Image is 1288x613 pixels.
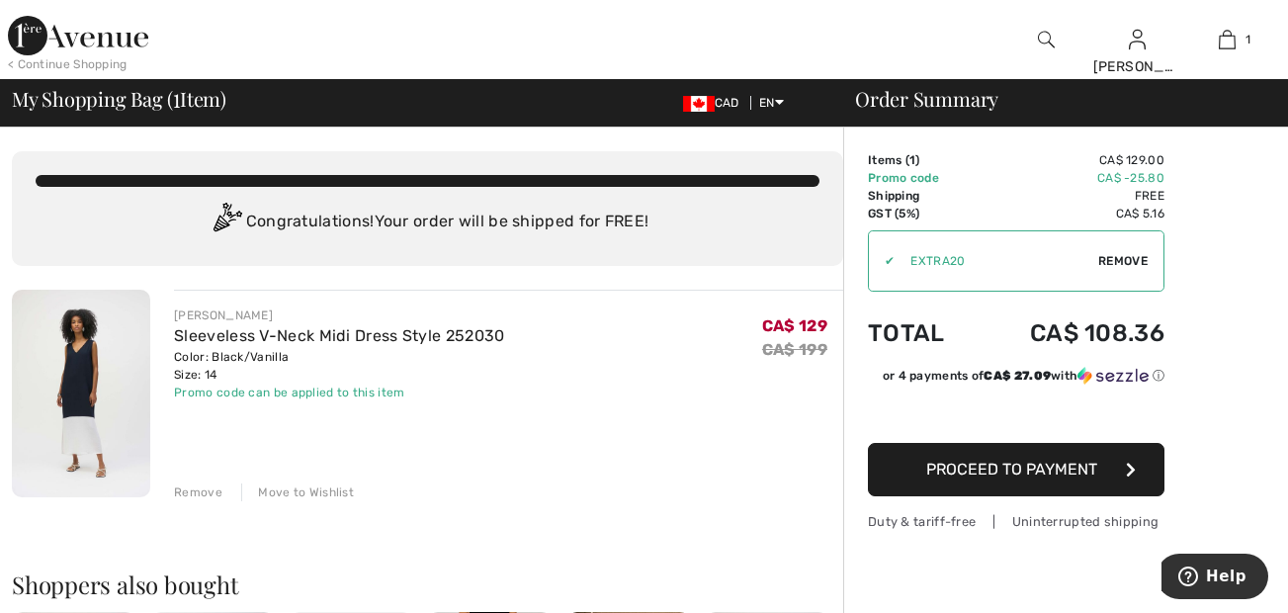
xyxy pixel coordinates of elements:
div: Color: Black/Vanilla Size: 14 [174,348,504,384]
div: Duty & tariff-free | Uninterrupted shipping [868,512,1164,531]
a: Sleeveless V-Neck Midi Dress Style 252030 [174,326,504,345]
span: CA$ 27.09 [984,369,1051,383]
div: or 4 payments of with [883,367,1164,385]
span: EN [759,96,784,110]
td: Items ( ) [868,151,976,169]
iframe: PayPal-paypal [868,392,1164,436]
div: [PERSON_NAME] [1093,56,1181,77]
div: < Continue Shopping [8,55,128,73]
td: CA$ 5.16 [976,205,1164,222]
span: Proceed to Payment [926,460,1097,479]
a: 1 [1183,28,1271,51]
s: CA$ 199 [762,340,827,359]
img: Sleeveless V-Neck Midi Dress Style 252030 [12,290,150,497]
img: Canadian Dollar [683,96,715,112]
img: 1ère Avenue [8,16,148,55]
img: search the website [1038,28,1055,51]
span: Remove [1098,252,1148,270]
div: or 4 payments ofCA$ 27.09withSezzle Click to learn more about Sezzle [868,367,1164,392]
td: Shipping [868,187,976,205]
td: CA$ 129.00 [976,151,1164,169]
img: Congratulation2.svg [207,203,246,242]
td: GST (5%) [868,205,976,222]
h2: Shoppers also bought [12,572,843,596]
td: CA$ 108.36 [976,300,1164,367]
iframe: Opens a widget where you can find more information [1161,554,1268,603]
span: My Shopping Bag ( Item) [12,89,226,109]
a: Sign In [1129,30,1146,48]
div: Order Summary [831,89,1276,109]
img: Sezzle [1077,367,1149,385]
div: Remove [174,483,222,501]
span: CAD [683,96,747,110]
div: [PERSON_NAME] [174,306,504,324]
span: CA$ 129 [762,316,827,335]
button: Proceed to Payment [868,443,1164,496]
input: Promo code [895,231,1098,291]
div: Congratulations! Your order will be shipped for FREE! [36,203,819,242]
span: 1 [909,153,915,167]
td: CA$ -25.80 [976,169,1164,187]
img: My Info [1129,28,1146,51]
div: Move to Wishlist [241,483,354,501]
td: Free [976,187,1164,205]
td: Total [868,300,976,367]
img: My Bag [1219,28,1236,51]
td: Promo code [868,169,976,187]
div: ✔ [869,252,895,270]
span: 1 [173,84,180,110]
span: 1 [1245,31,1250,48]
div: Promo code can be applied to this item [174,384,504,401]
